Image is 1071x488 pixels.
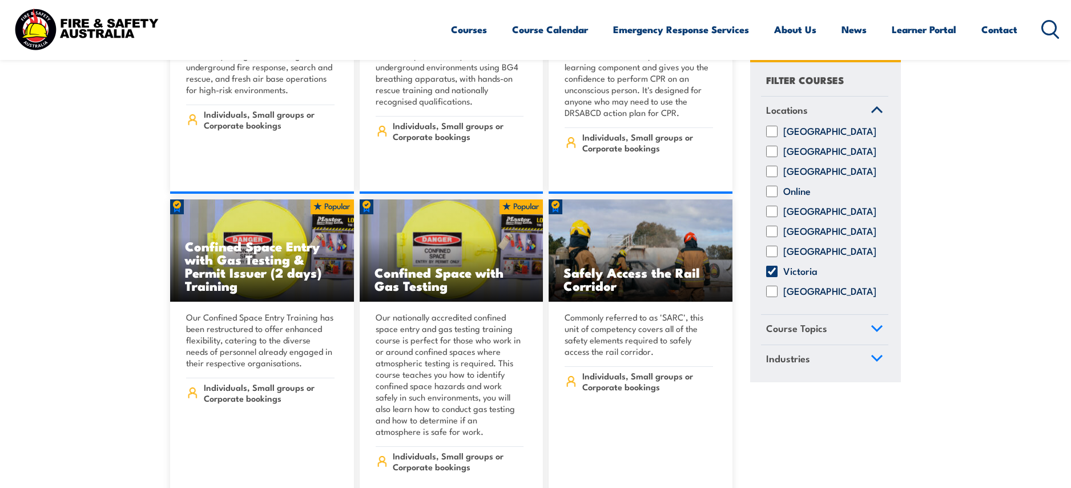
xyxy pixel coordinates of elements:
label: Victoria [783,266,818,278]
label: [GEOGRAPHIC_DATA] [783,246,876,258]
p: Our nationally accredited confined space entry and gas testing training course is perfect for tho... [376,311,524,437]
span: Individuals, Small groups or Corporate bookings [204,109,335,130]
label: [GEOGRAPHIC_DATA] [783,286,876,298]
label: [GEOGRAPHIC_DATA] [783,146,876,158]
a: About Us [774,14,816,45]
a: Confined Space Entry with Gas Testing & Permit Issuer (2 days) Training [170,199,354,302]
img: Fire Team Operations [549,199,732,302]
h3: Safely Access the Rail Corridor [563,266,718,292]
p: Our Confined Space Entry Training has been restructured to offer enhanced flexibility, catering t... [186,311,335,369]
a: Safely Access the Rail Corridor [549,199,732,302]
h4: FILTER COURSES [766,72,844,87]
span: Individuals, Small groups or Corporate bookings [204,382,335,403]
label: [GEOGRAPHIC_DATA] [783,126,876,138]
a: Course Calendar [512,14,588,45]
a: Emergency Response Services [613,14,749,45]
span: Industries [766,351,810,366]
span: Locations [766,102,808,118]
p: Commonly referred to as 'SARC', this unit of competency covers all of the safety elements require... [565,311,713,357]
label: [GEOGRAPHIC_DATA] [783,206,876,218]
h3: Confined Space Entry with Gas Testing & Permit Issuer (2 days) Training [185,239,339,292]
span: Individuals, Small groups or Corporate bookings [393,450,524,472]
label: [GEOGRAPHIC_DATA] [783,226,876,238]
span: Individuals, Small groups or Corporate bookings [582,131,713,153]
a: Industries [761,345,888,375]
span: Individuals, Small groups or Corporate bookings [393,120,524,142]
a: Locations [761,97,888,126]
a: Contact [981,14,1017,45]
h3: Confined Space with Gas Testing [375,266,529,292]
a: Course Topics [761,315,888,345]
a: Courses [451,14,487,45]
p: This course includes a pre-course learning component and gives you the confidence to perform CPR ... [565,50,713,118]
a: Learner Portal [892,14,956,45]
span: Individuals, Small groups or Corporate bookings [582,370,713,392]
label: Online [783,186,811,198]
span: Course Topics [766,321,827,337]
a: Confined Space with Gas Testing [360,199,543,302]
p: Nationally recognised training in underground fire response, search and rescue, and fresh air bas... [186,50,335,95]
label: [GEOGRAPHIC_DATA] [783,166,876,178]
img: Confined Space Entry [360,199,543,302]
a: News [841,14,867,45]
img: Confined Space Entry [170,199,354,302]
p: Learn to operate safely in hazardous underground environments using BG4 breathing apparatus, with... [376,50,524,107]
